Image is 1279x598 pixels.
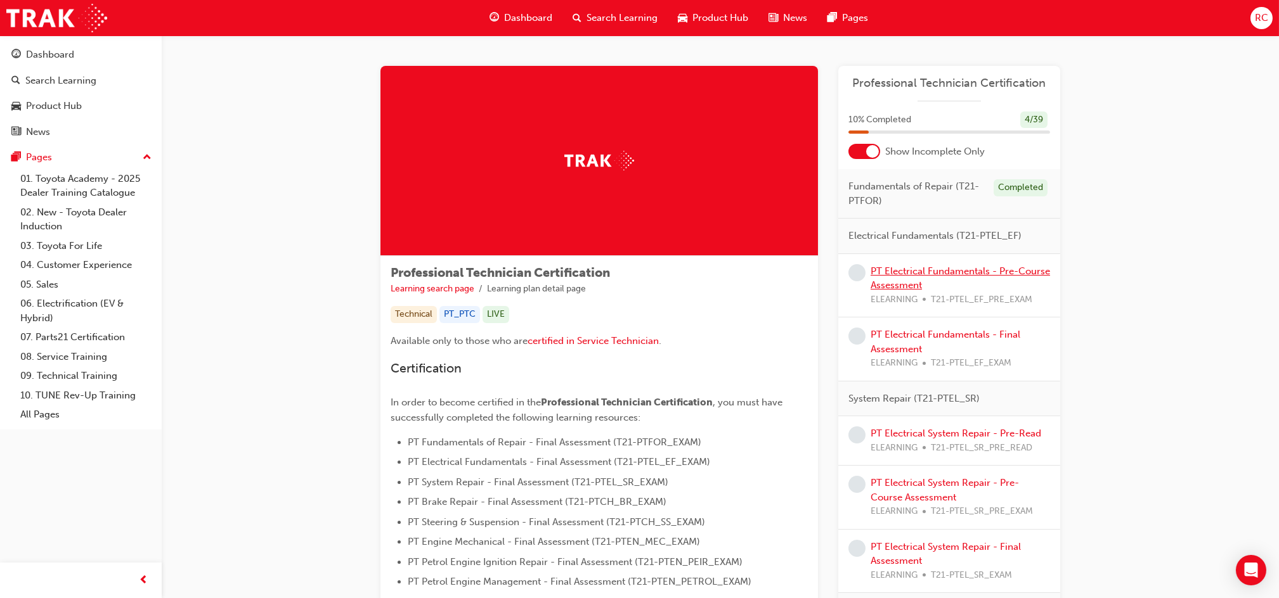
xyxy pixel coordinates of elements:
[391,306,437,323] div: Technical
[391,361,462,376] span: Certification
[391,397,785,423] span: , you must have successfully completed the following learning resources:
[5,146,157,169] button: Pages
[848,113,911,127] span: 10 % Completed
[408,556,743,568] span: PT Petrol Engine Ignition Repair - Final Assessment (T21-PTEN_PEIR_EXAM)
[931,356,1011,371] span: T21-PTEL_EF_EXAM
[659,335,661,347] span: .
[848,391,980,406] span: System Repair (T21-PTEL_SR)
[871,477,1019,503] a: PT Electrical System Repair - Pre-Course Assessment
[871,541,1021,567] a: PT Electrical System Repair - Final Assessment
[842,11,868,25] span: Pages
[783,11,807,25] span: News
[668,5,758,31] a: car-iconProduct Hub
[391,283,474,294] a: Learning search page
[15,236,157,256] a: 03. Toyota For Life
[5,94,157,118] a: Product Hub
[562,5,668,31] a: search-iconSearch Learning
[11,49,21,61] span: guage-icon
[5,41,157,146] button: DashboardSearch LearningProduct HubNews
[143,149,152,166] span: up-icon
[848,328,866,345] span: learningRecordVerb_NONE-icon
[994,179,1048,196] div: Completed
[871,329,1020,355] a: PT Electrical Fundamentals - Final Assessment
[5,43,157,67] a: Dashboard
[541,397,713,408] span: Professional Technician Certification
[15,366,157,386] a: 09. Technical Training
[26,48,74,62] div: Dashboard
[25,73,96,88] div: Search Learning
[871,265,1050,291] a: PT Electrical Fundamentals - Pre-Course Assessment
[931,504,1033,519] span: T21-PTEL_SR_PRE_EXAM
[15,255,157,275] a: 04. Customer Experience
[26,150,52,165] div: Pages
[408,496,666,507] span: PT Brake Repair - Final Assessment (T21-PTCH_BR_EXAM)
[15,328,157,347] a: 07. Parts21 Certification
[140,573,149,588] span: prev-icon
[408,576,751,587] span: PT Petrol Engine Management - Final Assessment (T21-PTEN_PETROL_EXAM)
[1236,555,1266,585] div: Open Intercom Messenger
[848,229,1022,243] span: Electrical Fundamentals (T21-PTEL_EF)
[848,264,866,281] span: learningRecordVerb_NONE-icon
[15,203,157,236] a: 02. New - Toyota Dealer Induction
[758,5,817,31] a: news-iconNews
[15,275,157,295] a: 05. Sales
[871,293,918,307] span: ELEARNING
[439,306,480,323] div: PT_PTC
[408,456,710,468] span: PT Electrical Fundamentals - Final Assessment (T21-PTEL_EF_EXAM)
[931,293,1032,307] span: T21-PTEL_EF_PRE_EXAM
[5,120,157,144] a: News
[11,152,21,163] span: pages-icon
[564,151,634,170] img: Trak
[692,11,748,25] span: Product Hub
[817,5,878,31] a: pages-iconPages
[15,169,157,203] a: 01. Toyota Academy - 2025 Dealer Training Catalogue
[479,5,562,31] a: guage-iconDashboard
[931,568,1012,583] span: T21-PTEL_SR_EXAM
[1255,11,1268,25] span: RC
[587,11,658,25] span: Search Learning
[1250,7,1273,29] button: RC
[678,10,687,26] span: car-icon
[931,441,1032,455] span: T21-PTEL_SR_PRE_READ
[483,306,509,323] div: LIVE
[11,127,21,138] span: news-icon
[848,476,866,493] span: learningRecordVerb_NONE-icon
[828,10,837,26] span: pages-icon
[848,76,1050,91] a: Professional Technician Certification
[15,405,157,424] a: All Pages
[871,441,918,455] span: ELEARNING
[391,335,528,347] span: Available only to those who are
[15,386,157,405] a: 10. TUNE Rev-Up Training
[573,10,581,26] span: search-icon
[504,11,552,25] span: Dashboard
[391,397,541,408] span: In order to become certified in the
[871,568,918,583] span: ELEARNING
[848,179,984,208] span: Fundamentals of Repair (T21-PTFOR)
[408,476,668,488] span: PT System Repair - Final Assessment (T21-PTEL_SR_EXAM)
[15,294,157,328] a: 06. Electrification (EV & Hybrid)
[769,10,778,26] span: news-icon
[26,99,82,113] div: Product Hub
[848,540,866,557] span: learningRecordVerb_NONE-icon
[26,125,50,139] div: News
[490,10,499,26] span: guage-icon
[15,347,157,367] a: 08. Service Training
[11,101,21,112] span: car-icon
[885,144,985,159] span: Show Incomplete Only
[5,69,157,92] a: Search Learning
[6,4,107,32] img: Trak
[528,335,659,347] a: certified in Service Technician
[391,265,610,280] span: Professional Technician Certification
[871,504,918,519] span: ELEARNING
[487,282,586,296] li: Learning plan detail page
[408,536,700,547] span: PT Engine Mechanical - Final Assessment (T21-PTEN_MEC_EXAM)
[408,516,705,528] span: PT Steering & Suspension - Final Assessment (T21-PTCH_SS_EXAM)
[408,436,701,448] span: PT Fundamentals of Repair - Final Assessment (T21-PTFOR_EXAM)
[848,426,866,443] span: learningRecordVerb_NONE-icon
[871,428,1041,439] a: PT Electrical System Repair - Pre-Read
[1020,111,1048,129] div: 4 / 39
